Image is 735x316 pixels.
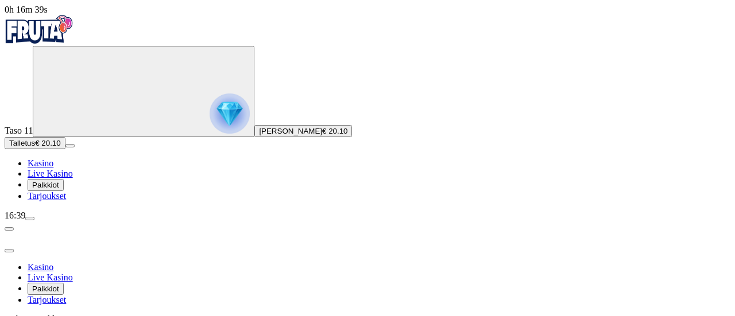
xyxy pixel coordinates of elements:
[259,127,322,135] span: [PERSON_NAME]
[33,46,254,137] button: reward progress
[28,169,73,178] a: Live Kasino
[25,217,34,220] button: menu
[322,127,347,135] span: € 20.10
[5,15,730,201] nav: Primary
[5,137,65,149] button: Talletusplus icon€ 20.10
[5,227,14,231] button: chevron-left icon
[5,36,73,45] a: Fruta
[28,283,64,295] button: Palkkiot
[5,5,48,14] span: user session time
[5,15,73,44] img: Fruta
[210,93,250,134] img: reward progress
[28,191,66,201] a: Tarjoukset
[65,144,75,147] button: menu
[28,295,66,305] a: Tarjoukset
[35,139,60,147] span: € 20.10
[32,284,59,293] span: Palkkiot
[28,158,53,168] a: Kasino
[28,272,73,282] a: Live Kasino
[5,210,25,220] span: 16:39
[5,249,14,252] button: close
[254,125,352,137] button: [PERSON_NAME]€ 20.10
[28,179,64,191] button: Palkkiot
[32,181,59,189] span: Palkkiot
[9,139,35,147] span: Talletus
[28,262,53,272] a: Kasino
[5,126,33,135] span: Taso 11
[5,158,730,201] nav: Main menu
[5,262,730,305] nav: Main menu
